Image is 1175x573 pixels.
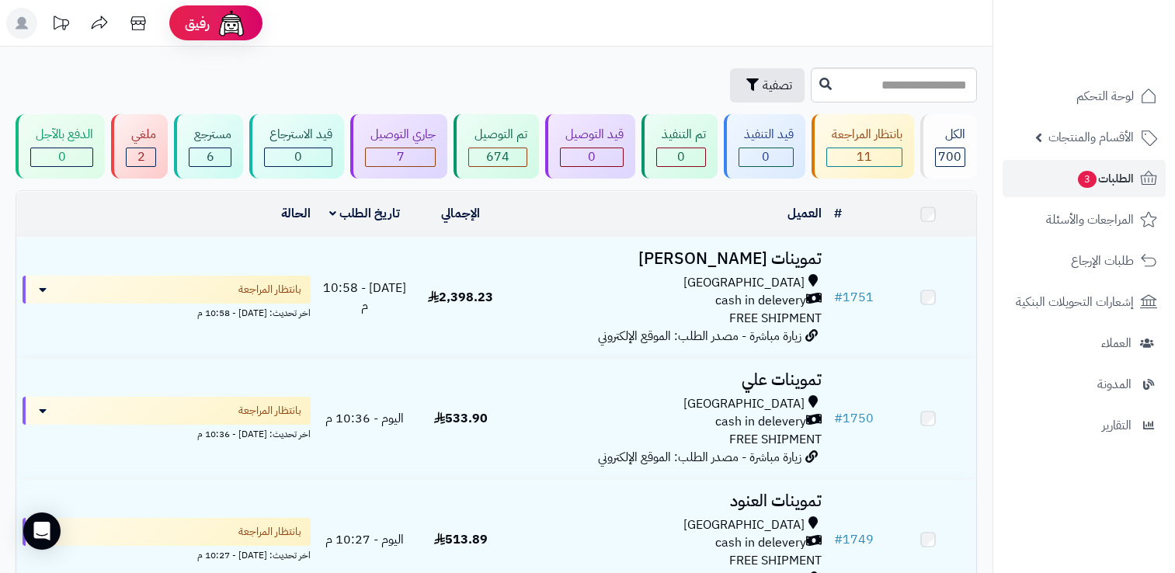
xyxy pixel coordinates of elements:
span: # [834,409,843,428]
a: المدونة [1003,366,1166,403]
div: اخر تحديث: [DATE] - 10:36 م [23,425,311,441]
span: 3 [1077,170,1097,188]
h3: تموينات [PERSON_NAME] [515,250,822,268]
span: 674 [486,148,509,166]
span: العملاء [1101,332,1132,354]
a: جاري التوصيل 7 [347,114,450,179]
span: التقارير [1102,415,1132,436]
a: تم التوصيل 674 [450,114,541,179]
span: 7 [397,148,405,166]
span: بانتظار المراجعة [238,403,301,418]
span: FREE SHIPMENT [729,551,822,570]
span: 0 [294,148,302,166]
a: قيد الاسترجاع 0 [246,114,347,179]
span: [GEOGRAPHIC_DATA] [683,274,805,292]
div: قيد التوصيل [560,126,624,144]
a: العميل [787,204,822,223]
span: [DATE] - 10:58 م [323,279,406,315]
a: الإجمالي [441,204,480,223]
a: طلبات الإرجاع [1003,242,1166,280]
span: اليوم - 10:27 م [325,530,404,549]
span: [GEOGRAPHIC_DATA] [683,516,805,534]
span: تصفية [763,76,792,95]
div: مسترجع [189,126,231,144]
a: الحالة [281,204,311,223]
span: إشعارات التحويلات البنكية [1016,291,1134,313]
div: 11 [827,148,902,166]
div: اخر تحديث: [DATE] - 10:27 م [23,546,311,562]
span: زيارة مباشرة - مصدر الطلب: الموقع الإلكتروني [598,327,801,346]
a: بانتظار المراجعة 11 [808,114,917,179]
img: logo-2.png [1069,12,1160,44]
span: 700 [938,148,961,166]
span: 2,398.23 [428,288,493,307]
a: # [834,204,842,223]
a: #1750 [834,409,874,428]
span: [GEOGRAPHIC_DATA] [683,395,805,413]
span: الطلبات [1076,168,1134,189]
span: 0 [588,148,596,166]
div: 6 [189,148,231,166]
span: لوحة التحكم [1076,85,1134,107]
a: قيد التوصيل 0 [542,114,638,179]
span: 0 [762,148,770,166]
span: اليوم - 10:36 م [325,409,404,428]
span: الأقسام والمنتجات [1048,127,1134,148]
span: # [834,530,843,549]
div: الدفع بالآجل [30,126,93,144]
span: cash in delevery [715,413,806,431]
a: قيد التنفيذ 0 [721,114,808,179]
span: زيارة مباشرة - مصدر الطلب: الموقع الإلكتروني [598,448,801,467]
div: 2 [127,148,155,166]
div: تم التنفيذ [656,126,706,144]
div: 0 [561,148,623,166]
span: 533.90 [434,409,488,428]
span: طلبات الإرجاع [1071,250,1134,272]
span: # [834,288,843,307]
div: قيد الاسترجاع [264,126,332,144]
div: Open Intercom Messenger [23,512,61,550]
span: 6 [207,148,214,166]
div: تم التوصيل [468,126,527,144]
a: العملاء [1003,325,1166,362]
a: التقارير [1003,407,1166,444]
img: ai-face.png [216,8,247,39]
a: ملغي 2 [108,114,171,179]
div: 0 [739,148,793,166]
span: المدونة [1097,373,1132,395]
a: الكل700 [917,114,980,179]
span: رفيق [185,14,210,33]
span: المراجعات والأسئلة [1046,209,1134,231]
a: تم التنفيذ 0 [638,114,721,179]
span: 2 [137,148,145,166]
div: 7 [366,148,435,166]
div: جاري التوصيل [365,126,436,144]
span: بانتظار المراجعة [238,282,301,297]
a: تحديثات المنصة [41,8,80,43]
span: FREE SHIPMENT [729,309,822,328]
div: 0 [31,148,92,166]
div: قيد التنفيذ [739,126,794,144]
span: cash in delevery [715,534,806,552]
a: مسترجع 6 [171,114,246,179]
a: الطلبات3 [1003,160,1166,197]
a: المراجعات والأسئلة [1003,201,1166,238]
a: تاريخ الطلب [329,204,400,223]
span: FREE SHIPMENT [729,430,822,449]
span: cash in delevery [715,292,806,310]
span: 513.89 [434,530,488,549]
h3: تموينات العنود [515,492,822,510]
a: لوحة التحكم [1003,78,1166,115]
div: بانتظار المراجعة [826,126,902,144]
span: 0 [58,148,66,166]
div: اخر تحديث: [DATE] - 10:58 م [23,304,311,320]
div: 674 [469,148,526,166]
h3: تموينات علي [515,371,822,389]
div: ملغي [126,126,156,144]
div: 0 [265,148,332,166]
a: الدفع بالآجل 0 [12,114,108,179]
a: إشعارات التحويلات البنكية [1003,283,1166,321]
div: الكل [935,126,965,144]
span: بانتظار المراجعة [238,524,301,540]
a: #1749 [834,530,874,549]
